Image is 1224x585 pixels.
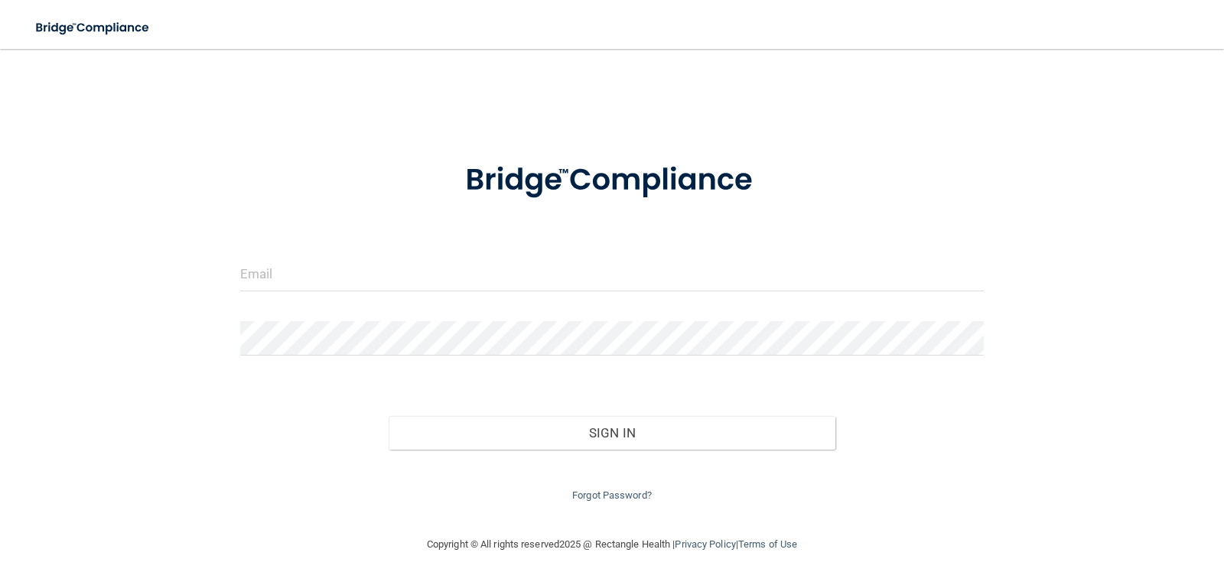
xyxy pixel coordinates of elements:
a: Privacy Policy [675,538,735,550]
a: Forgot Password? [572,489,652,501]
button: Sign In [389,416,835,450]
img: bridge_compliance_login_screen.278c3ca4.svg [23,12,164,44]
input: Email [240,257,985,291]
div: Copyright © All rights reserved 2025 @ Rectangle Health | | [333,520,891,569]
img: bridge_compliance_login_screen.278c3ca4.svg [434,141,790,220]
a: Terms of Use [738,538,797,550]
